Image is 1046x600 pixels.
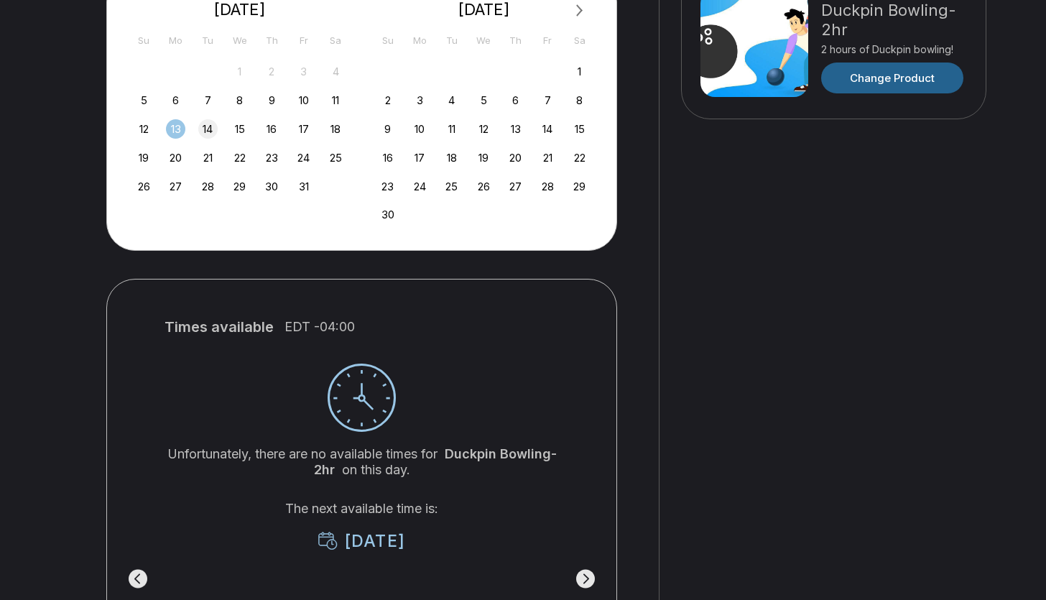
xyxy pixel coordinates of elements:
div: Not available Thursday, October 2nd, 2025 [262,62,282,81]
div: Choose Saturday, November 15th, 2025 [570,119,589,139]
div: Choose Sunday, November 30th, 2025 [378,205,397,224]
div: Choose Saturday, October 11th, 2025 [326,91,346,110]
div: Choose Wednesday, November 5th, 2025 [474,91,494,110]
div: Unfortunately, there are no available times for on this day. [150,446,573,478]
a: Duckpin Bowling- 2hr [314,446,557,477]
div: Choose Thursday, October 30th, 2025 [262,177,282,196]
div: Choose Tuesday, October 21st, 2025 [198,148,218,167]
div: Choose Tuesday, November 4th, 2025 [442,91,461,110]
div: Duckpin Bowling- 2hr [821,1,967,40]
div: Choose Saturday, October 25th, 2025 [326,148,346,167]
div: Choose Monday, November 10th, 2025 [410,119,430,139]
div: Th [506,31,525,50]
div: Choose Monday, November 3rd, 2025 [410,91,430,110]
div: Choose Wednesday, November 19th, 2025 [474,148,494,167]
div: Choose Thursday, October 16th, 2025 [262,119,282,139]
div: Choose Monday, October 27th, 2025 [166,177,185,196]
div: Choose Saturday, November 29th, 2025 [570,177,589,196]
div: month 2025-11 [376,60,592,225]
div: Su [134,31,154,50]
div: We [474,31,494,50]
div: Choose Saturday, October 4th, 2025 [326,62,346,81]
div: Choose Friday, November 28th, 2025 [538,177,557,196]
div: Choose Monday, November 24th, 2025 [410,177,430,196]
div: Choose Thursday, November 6th, 2025 [506,91,525,110]
div: Fr [294,31,313,50]
div: Choose Tuesday, October 28th, 2025 [198,177,218,196]
div: Su [378,31,397,50]
div: Choose Monday, October 20th, 2025 [166,148,185,167]
div: Choose Thursday, October 23rd, 2025 [262,148,282,167]
a: Change Product [821,63,963,93]
div: 2 hours of Duckpin bowling! [821,43,967,55]
div: Choose Tuesday, November 11th, 2025 [442,119,461,139]
div: Choose Friday, November 14th, 2025 [538,119,557,139]
div: Choose Sunday, October 26th, 2025 [134,177,154,196]
div: Fr [538,31,557,50]
div: Choose Tuesday, November 18th, 2025 [442,148,461,167]
div: Choose Thursday, October 9th, 2025 [262,91,282,110]
div: Tu [442,31,461,50]
div: Choose Sunday, November 23rd, 2025 [378,177,397,196]
div: Choose Wednesday, November 26th, 2025 [474,177,494,196]
div: Choose Friday, October 31st, 2025 [294,177,313,196]
div: Choose Wednesday, November 12th, 2025 [474,119,494,139]
div: Choose Friday, November 21st, 2025 [538,148,557,167]
div: Tu [198,31,218,50]
div: Choose Wednesday, October 15th, 2025 [230,119,249,139]
div: We [230,31,249,50]
span: EDT -04:00 [284,319,355,335]
div: Choose Sunday, October 5th, 2025 [134,91,154,110]
div: Not available Friday, October 3rd, 2025 [294,62,313,81]
div: Mo [166,31,185,50]
div: Choose Tuesday, October 14th, 2025 [198,119,218,139]
div: [DATE] [318,531,405,551]
div: Choose Wednesday, October 29th, 2025 [230,177,249,196]
div: Choose Tuesday, November 25th, 2025 [442,177,461,196]
div: Choose Saturday, November 22nd, 2025 [570,148,589,167]
div: Choose Tuesday, October 7th, 2025 [198,91,218,110]
div: Choose Friday, October 24th, 2025 [294,148,313,167]
div: Choose Friday, October 17th, 2025 [294,119,313,139]
div: Choose Friday, November 7th, 2025 [538,91,557,110]
div: Choose Sunday, November 16th, 2025 [378,148,397,167]
div: The next available time is: [150,501,573,551]
div: Choose Wednesday, October 8th, 2025 [230,91,249,110]
div: Sa [570,31,589,50]
div: Choose Wednesday, October 22nd, 2025 [230,148,249,167]
div: Choose Monday, October 13th, 2025 [166,119,185,139]
div: Choose Sunday, October 19th, 2025 [134,148,154,167]
div: Choose Friday, October 10th, 2025 [294,91,313,110]
div: Choose Thursday, November 27th, 2025 [506,177,525,196]
div: Mo [410,31,430,50]
span: Times available [165,319,274,335]
div: month 2025-10 [132,60,348,196]
div: Th [262,31,282,50]
div: Not available Wednesday, October 1st, 2025 [230,62,249,81]
div: Choose Saturday, November 1st, 2025 [570,62,589,81]
div: Choose Saturday, October 18th, 2025 [326,119,346,139]
div: Choose Sunday, November 2nd, 2025 [378,91,397,110]
div: Choose Sunday, October 12th, 2025 [134,119,154,139]
div: Choose Thursday, November 13th, 2025 [506,119,525,139]
div: Choose Monday, October 6th, 2025 [166,91,185,110]
div: Sa [326,31,346,50]
div: Choose Saturday, November 8th, 2025 [570,91,589,110]
div: Choose Sunday, November 9th, 2025 [378,119,397,139]
div: Choose Thursday, November 20th, 2025 [506,148,525,167]
div: Choose Monday, November 17th, 2025 [410,148,430,167]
